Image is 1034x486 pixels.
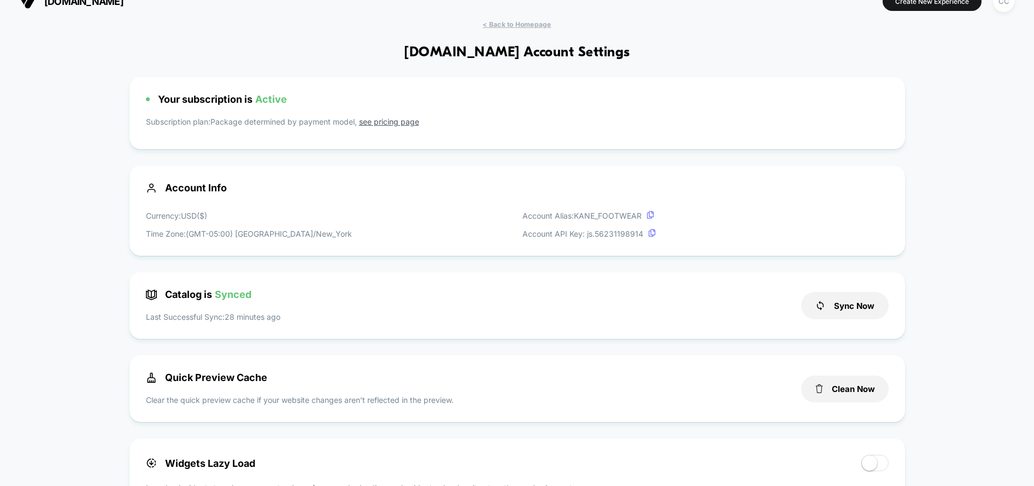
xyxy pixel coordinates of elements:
span: Synced [215,289,251,300]
span: Catalog is [146,289,251,300]
span: Widgets Lazy Load [146,458,255,469]
p: Currency: USD ( $ ) [146,210,352,221]
p: Subscription plan: Package determined by payment model, [146,116,889,133]
span: < Back to Homepage [483,20,551,28]
h1: [DOMAIN_NAME] Account Settings [404,45,630,61]
a: see pricing page [359,117,419,126]
p: Clear the quick preview cache if your website changes aren’t reflected in the preview. [146,394,454,406]
p: Last Successful Sync: 28 minutes ago [146,311,280,323]
p: Account Alias: KANE_FOOTWEAR [522,210,656,221]
span: Account Info [146,182,889,194]
button: Sync Now [801,292,889,319]
span: Your subscription is [158,93,287,105]
span: Quick Preview Cache [146,372,267,383]
button: Clean Now [801,376,889,402]
span: Active [255,93,287,105]
p: Account API Key: js. 56231198914 [522,228,656,239]
p: Time Zone: (GMT-05:00) [GEOGRAPHIC_DATA]/New_York [146,228,352,239]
